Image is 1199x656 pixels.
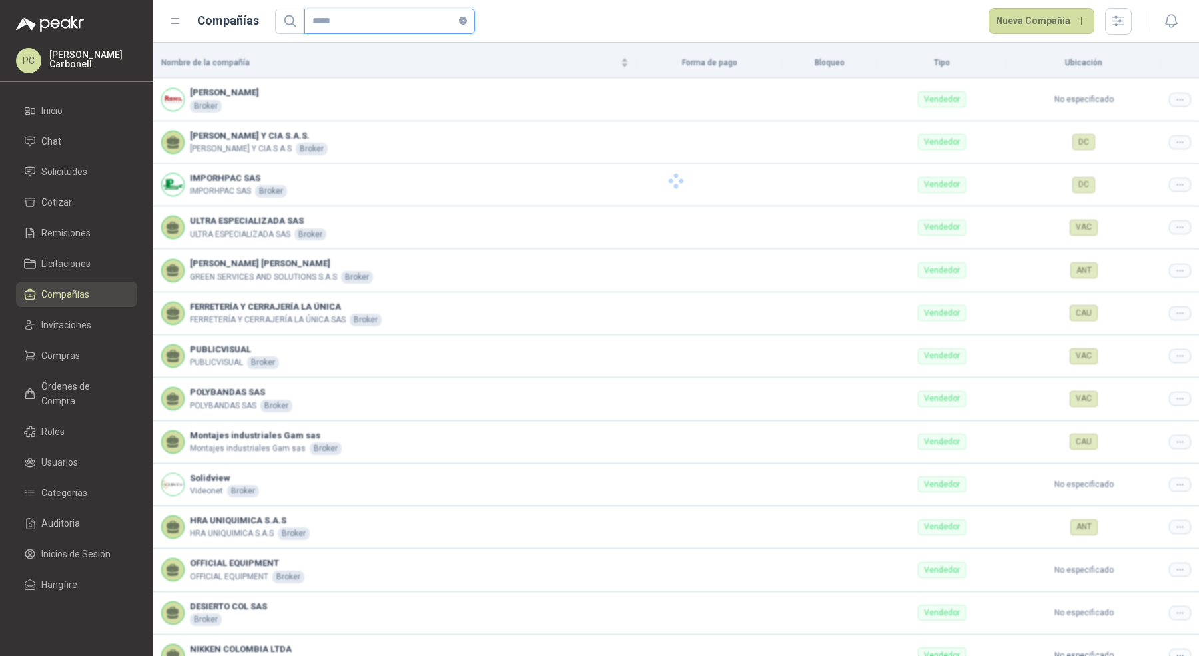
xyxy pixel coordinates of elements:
a: Cotizar [16,190,137,215]
span: Compañías [41,287,89,302]
span: close-circle [459,15,467,27]
a: Roles [16,419,137,444]
button: Nueva Compañía [989,8,1095,35]
a: Inicios de Sesión [16,541,137,567]
a: Chat [16,129,137,154]
a: Invitaciones [16,312,137,338]
a: Inicio [16,98,137,123]
span: Roles [41,424,65,439]
span: Licitaciones [41,256,91,271]
span: Invitaciones [41,318,91,332]
img: Logo peakr [16,16,84,32]
span: Categorías [41,486,87,500]
a: Auditoria [16,511,137,536]
span: Chat [41,134,61,149]
span: close-circle [459,17,467,25]
a: Hangfire [16,572,137,597]
a: Compañías [16,282,137,307]
a: Remisiones [16,220,137,246]
span: Auditoria [41,516,80,531]
span: Compras [41,348,80,363]
span: Inicio [41,103,63,118]
span: Órdenes de Compra [41,379,125,408]
span: Cotizar [41,195,72,210]
a: Compras [16,343,137,368]
span: Usuarios [41,455,78,470]
a: Solicitudes [16,159,137,184]
a: Categorías [16,480,137,505]
p: [PERSON_NAME] Carbonell [49,50,137,69]
div: PC [16,48,41,73]
h1: Compañías [197,11,259,30]
span: Inicios de Sesión [41,547,111,561]
span: Solicitudes [41,164,87,179]
span: Hangfire [41,577,77,592]
span: Remisiones [41,226,91,240]
a: Licitaciones [16,251,137,276]
a: Usuarios [16,450,137,475]
a: Órdenes de Compra [16,374,137,414]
